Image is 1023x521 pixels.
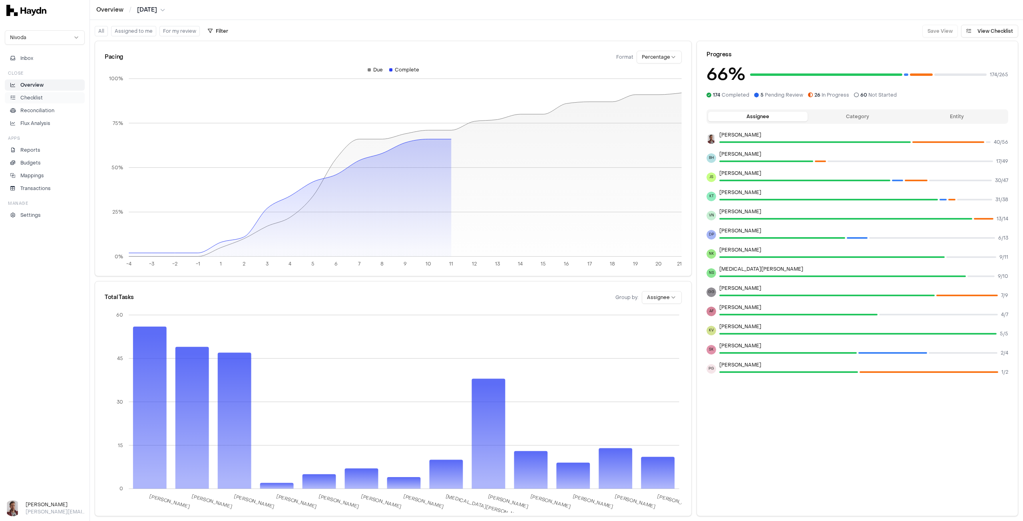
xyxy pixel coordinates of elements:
span: DP [707,230,716,240]
tspan: 20 [655,261,662,267]
tspan: 5 [312,261,315,267]
tspan: 3 [266,261,269,267]
span: [DATE] [137,6,157,14]
tspan: -1 [196,261,200,267]
p: [PERSON_NAME][EMAIL_ADDRESS][DOMAIN_NAME] [26,508,85,515]
tspan: 11 [449,261,453,267]
img: svg+xml,%3c [6,5,46,16]
span: Format [616,54,633,60]
tspan: 50% [111,164,123,171]
tspan: [PERSON_NAME] [191,493,233,510]
tspan: -4 [126,261,131,267]
a: Mappings [5,170,85,181]
span: 2 / 4 [1001,350,1008,356]
a: Transactions [5,183,85,194]
tspan: 19 [633,261,638,267]
span: 7 / 9 [1001,292,1008,299]
span: KV [707,326,716,335]
tspan: 13 [495,261,500,267]
p: [PERSON_NAME] [719,343,1008,349]
p: [PERSON_NAME] [719,304,1008,311]
tspan: 0 [119,485,123,492]
button: Assigned to me [111,26,156,36]
tspan: 8 [380,261,384,267]
a: Settings [5,210,85,221]
span: / [127,6,133,14]
tspan: 12 [472,261,477,267]
tspan: [PERSON_NAME] [488,493,530,510]
span: Inbox [20,55,33,62]
tspan: 9 [404,261,407,267]
button: Entity [907,112,1007,121]
button: Filter [203,25,233,38]
p: [PERSON_NAME] [719,247,1008,253]
button: [DATE] [137,6,165,14]
span: GG [707,287,716,297]
div: Total Tasks [105,293,133,301]
a: Reconciliation [5,105,85,116]
tspan: 0% [115,254,123,260]
span: 5 [760,92,764,98]
tspan: [MEDICAL_DATA][PERSON_NAME] [445,493,527,521]
span: 1 / 2 [1001,369,1008,375]
span: KT [707,192,716,201]
span: SK [707,345,716,355]
tspan: 14 [518,261,523,267]
p: [PERSON_NAME] [719,170,1008,176]
span: 9 / 10 [998,273,1008,279]
span: VN [707,211,716,220]
p: [PERSON_NAME] [719,208,1008,215]
span: 17 / 49 [996,158,1008,164]
tspan: 25% [112,209,123,215]
div: Progress [707,51,1008,59]
span: AF [707,307,716,316]
tspan: [PERSON_NAME] [233,493,275,510]
h3: [PERSON_NAME] [26,501,85,508]
tspan: 16 [564,261,569,267]
button: Inbox [5,53,85,64]
tspan: [PERSON_NAME] [276,493,318,510]
button: All [95,26,108,36]
a: Flux Analysis [5,118,85,129]
span: 31 / 38 [995,196,1008,203]
tspan: 30 [117,399,123,405]
nav: breadcrumb [96,6,165,14]
div: Complete [389,67,419,73]
span: Group by: [615,294,639,301]
p: [PERSON_NAME] [719,132,1008,138]
tspan: 17 [587,261,592,267]
tspan: 6 [334,261,338,267]
p: [PERSON_NAME] [719,228,1008,234]
div: Pacing [105,53,123,61]
span: 30 / 47 [995,177,1008,184]
a: Checklist [5,92,85,103]
tspan: 18 [610,261,615,267]
tspan: [PERSON_NAME] [657,493,699,510]
p: Checklist [20,94,43,101]
tspan: [PERSON_NAME] [149,493,191,510]
span: Completed [713,92,749,98]
tspan: 100% [109,75,123,82]
img: JP Smit [707,134,716,144]
span: BH [707,153,716,163]
tspan: 1 [220,261,222,267]
span: Pending Review [760,92,803,98]
span: 6 / 13 [998,235,1008,241]
tspan: -2 [172,261,177,267]
tspan: [PERSON_NAME] [615,493,657,510]
h3: Apps [8,135,20,141]
span: JS [707,172,716,182]
span: 40 / 56 [994,139,1008,145]
button: Assignee [708,112,808,121]
a: Reports [5,145,85,156]
p: [MEDICAL_DATA][PERSON_NAME] [719,266,1008,272]
h3: 66 % [707,62,745,87]
p: Reconciliation [20,107,54,114]
tspan: 4 [289,261,291,267]
button: Category [808,112,907,121]
tspan: 15 [118,442,123,448]
tspan: 75% [113,120,123,127]
p: [PERSON_NAME] [719,151,1008,157]
a: Budgets [5,157,85,168]
p: Transactions [20,185,51,192]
